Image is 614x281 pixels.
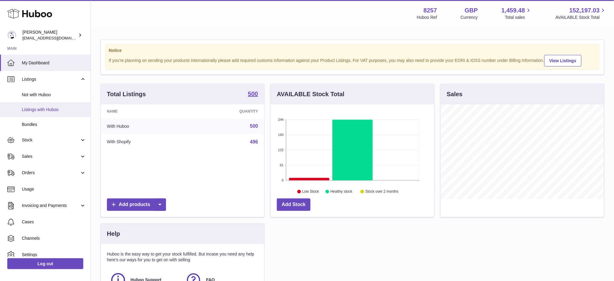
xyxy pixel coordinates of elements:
div: [PERSON_NAME] [22,29,77,41]
span: Listings [22,76,80,82]
span: AVAILABLE Stock Total [556,15,607,20]
span: Settings [22,252,86,258]
span: Not with Huboo [22,92,86,98]
span: Sales [22,154,80,159]
div: Currency [461,15,478,20]
span: Usage [22,186,86,192]
a: Log out [7,258,83,269]
div: Huboo Ref [417,15,437,20]
span: 1,459.48 [502,6,525,15]
span: Orders [22,170,80,176]
span: My Dashboard [22,60,86,66]
a: 152,197.03 AVAILABLE Stock Total [556,6,607,20]
a: 1,459.48 Total sales [502,6,532,20]
span: Invoicing and Payments [22,203,80,208]
img: internalAdmin-8257@internal.huboo.com [7,31,16,40]
strong: 8257 [423,6,437,15]
span: Cases [22,219,86,225]
span: 152,197.03 [569,6,600,15]
span: Total sales [505,15,532,20]
span: Bundles [22,122,86,127]
span: Listings with Huboo [22,107,86,113]
span: Stock [22,137,80,143]
strong: GBP [465,6,478,15]
span: Channels [22,235,86,241]
span: [EMAIL_ADDRESS][DOMAIN_NAME] [22,36,89,40]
